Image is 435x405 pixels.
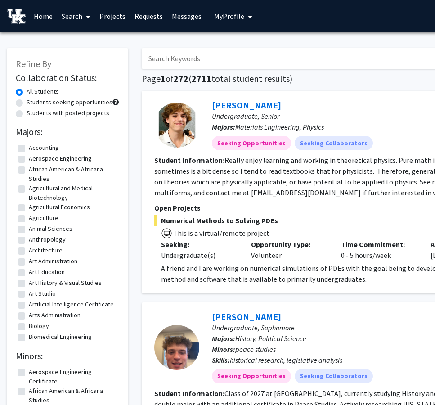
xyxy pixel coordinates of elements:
[235,122,324,131] span: Materials Engineering, Physics
[29,310,81,320] label: Arts Administration
[334,239,424,261] div: 0 - 5 hours/week
[29,213,58,223] label: Agriculture
[192,73,211,84] span: 2711
[212,311,281,322] a: [PERSON_NAME]
[29,267,65,277] label: Art Education
[167,0,206,32] a: Messages
[161,73,166,84] span: 1
[29,0,57,32] a: Home
[212,334,235,343] b: Majors:
[172,229,269,238] span: This is a virtual/remote project
[57,0,95,32] a: Search
[251,239,327,250] p: Opportunity Type:
[244,239,334,261] div: Volunteer
[214,12,244,21] span: My Profile
[29,386,117,405] label: African American & Africana Studies
[212,136,291,150] mat-chip: Seeking Opportunities
[29,289,56,298] label: Art Studio
[16,126,119,137] h2: Majors:
[235,345,276,354] span: peace studies
[7,364,38,398] iframe: Chat
[212,369,291,383] mat-chip: Seeking Opportunities
[29,332,92,342] label: Biomedical Engineering
[212,112,279,121] span: Undergraduate, Senior
[7,9,26,24] img: University of Kentucky Logo
[27,87,59,96] label: All Students
[154,389,224,398] b: Student Information:
[95,0,130,32] a: Projects
[161,250,238,261] div: Undergraduate(s)
[29,154,92,163] label: Aerospace Engineering
[212,323,295,332] span: Undergraduate, Sophomore
[27,98,112,107] label: Students seeking opportunities
[235,334,306,343] span: History, Political Science
[29,300,114,309] label: Artificial Intelligence Certificate
[29,235,66,244] label: Anthropology
[212,345,235,354] b: Minors:
[16,351,119,361] h2: Minors:
[27,108,109,118] label: Students with posted projects
[29,143,59,153] label: Accounting
[341,239,417,250] p: Time Commitment:
[154,203,201,212] span: Open Projects
[16,58,51,69] span: Refine By
[29,246,63,255] label: Architecture
[29,367,117,386] label: Aerospace Engineering Certificate
[29,202,90,212] label: Agricultural Economics
[130,0,167,32] a: Requests
[230,355,342,364] span: historical research, legislative analysis
[29,184,117,202] label: Agricultural and Medical Biotechnology
[29,165,117,184] label: African American & Africana Studies
[212,122,235,131] b: Majors:
[174,73,188,84] span: 272
[161,239,238,250] p: Seeking:
[212,99,281,111] a: [PERSON_NAME]
[29,278,102,288] label: Art History & Visual Studies
[29,321,49,331] label: Biology
[154,156,224,165] b: Student Information:
[212,355,230,364] b: Skills:
[295,136,373,150] mat-chip: Seeking Collaborators
[295,369,373,383] mat-chip: Seeking Collaborators
[16,72,119,83] h2: Collaboration Status:
[29,343,94,352] label: Biosystems Engineering
[29,256,77,266] label: Art Administration
[29,224,72,234] label: Animal Sciences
